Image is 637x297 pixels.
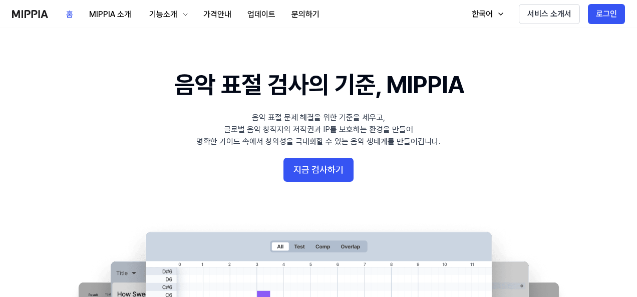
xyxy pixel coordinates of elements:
a: 홈 [58,1,81,28]
button: 로그인 [588,4,625,24]
img: logo [12,10,48,18]
a: 업데이트 [239,1,283,28]
button: 문의하기 [283,5,328,25]
button: 업데이트 [239,5,283,25]
button: MIPPIA 소개 [81,5,139,25]
button: 지금 검사하기 [283,158,354,182]
div: 음악 표절 문제 해결을 위한 기준을 세우고, 글로벌 음악 창작자의 저작권과 IP를 보호하는 환경을 만들어 명확한 가이드 속에서 창의성을 극대화할 수 있는 음악 생태계를 만들어... [196,112,441,148]
button: 기능소개 [139,5,195,25]
div: 한국어 [470,8,495,20]
button: 가격안내 [195,5,239,25]
div: 기능소개 [147,9,179,21]
h1: 음악 표절 검사의 기준, MIPPIA [174,68,463,102]
button: 한국어 [462,4,511,24]
button: 서비스 소개서 [519,4,580,24]
button: 홈 [58,5,81,25]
